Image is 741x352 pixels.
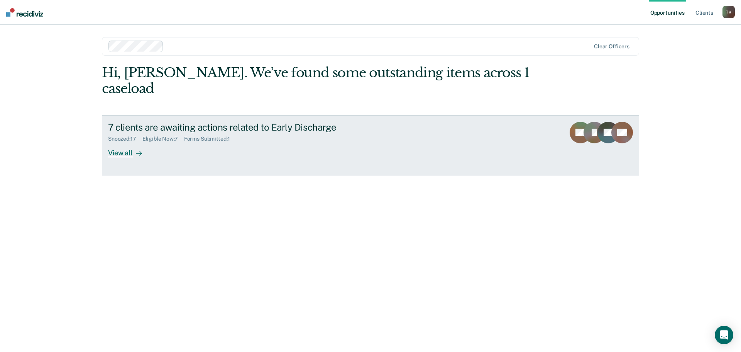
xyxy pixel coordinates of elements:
div: View all [108,142,151,157]
div: Open Intercom Messenger [715,326,733,344]
a: 7 clients are awaiting actions related to Early DischargeSnoozed:17Eligible Now:7Forms Submitted:... [102,115,639,176]
button: TK [722,6,735,18]
div: Clear officers [594,43,629,50]
div: Forms Submitted : 1 [184,136,236,142]
div: 7 clients are awaiting actions related to Early Discharge [108,122,379,133]
div: Snoozed : 17 [108,136,142,142]
div: T K [722,6,735,18]
img: Recidiviz [6,8,43,17]
div: Eligible Now : 7 [142,136,184,142]
div: Hi, [PERSON_NAME]. We’ve found some outstanding items across 1 caseload [102,65,532,97]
